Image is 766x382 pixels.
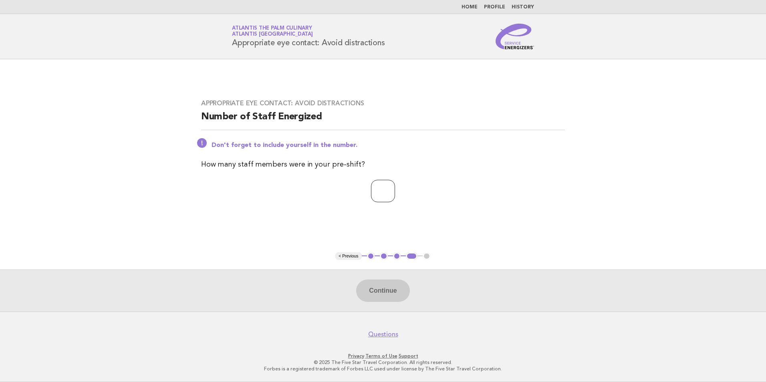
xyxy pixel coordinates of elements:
[212,141,565,149] p: Don't forget to include yourself in the number.
[399,353,418,359] a: Support
[138,366,628,372] p: Forbes is a registered trademark of Forbes LLC used under license by The Five Star Travel Corpora...
[232,26,313,37] a: Atlantis The Palm CulinaryAtlantis [GEOGRAPHIC_DATA]
[462,5,478,10] a: Home
[335,252,361,260] button: < Previous
[367,252,375,260] button: 1
[365,353,397,359] a: Terms of Use
[201,99,565,107] h3: Appropriate eye contact: Avoid distractions
[138,359,628,366] p: © 2025 The Five Star Travel Corporation. All rights reserved.
[393,252,401,260] button: 3
[138,353,628,359] p: · ·
[484,5,505,10] a: Profile
[380,252,388,260] button: 2
[496,24,534,49] img: Service Energizers
[512,5,534,10] a: History
[232,26,385,47] h1: Appropriate eye contact: Avoid distractions
[201,111,565,130] h2: Number of Staff Energized
[368,330,398,338] a: Questions
[201,159,565,170] p: How many staff members were in your pre-shift?
[406,252,417,260] button: 4
[232,32,313,37] span: Atlantis [GEOGRAPHIC_DATA]
[348,353,364,359] a: Privacy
